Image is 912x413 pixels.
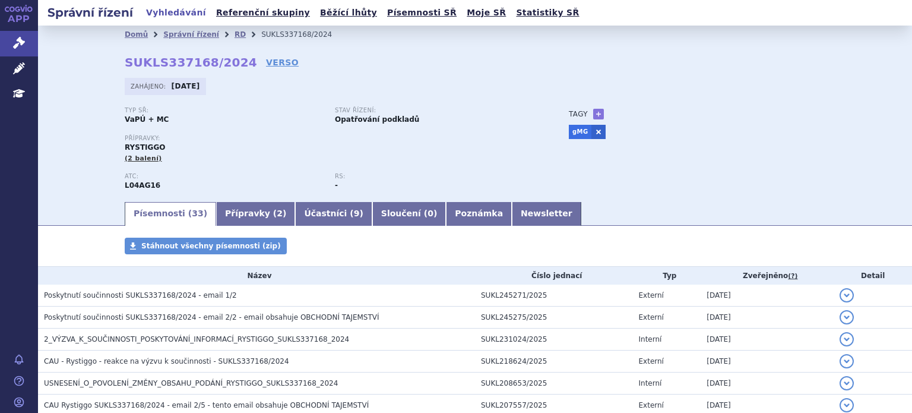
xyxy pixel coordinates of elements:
[463,5,509,21] a: Moje SŘ
[216,202,295,226] a: Přípravky (2)
[475,307,633,329] td: SUKL245275/2025
[639,313,664,321] span: Externí
[840,310,854,324] button: detail
[840,376,854,390] button: detail
[44,401,369,409] span: CAU Rystiggo SUKLS337168/2024 - email 2/5 - tento email obsahuje OBCHODNÍ TAJEMSTVÍ
[384,5,460,21] a: Písemnosti SŘ
[125,107,323,114] p: Typ SŘ:
[701,351,834,373] td: [DATE]
[192,209,203,218] span: 33
[125,115,169,124] strong: VaPÚ + MC
[639,401,664,409] span: Externí
[372,202,446,226] a: Sloučení (0)
[701,285,834,307] td: [DATE]
[840,354,854,368] button: detail
[125,55,257,70] strong: SUKLS337168/2024
[44,357,289,365] span: CAU - Rystiggo - reakce na výzvu k součinnosti - SUKLS337168/2024
[701,267,834,285] th: Zveřejněno
[125,202,216,226] a: Písemnosti (33)
[840,332,854,346] button: detail
[475,267,633,285] th: Číslo jednací
[475,329,633,351] td: SUKL231024/2025
[213,5,313,21] a: Referenční skupiny
[125,173,323,180] p: ATC:
[788,272,797,280] abbr: (?)
[512,202,581,226] a: Newsletter
[266,56,299,68] a: VERSO
[701,373,834,395] td: [DATE]
[261,26,347,43] li: SUKLS337168/2024
[475,351,633,373] td: SUKL218624/2025
[512,5,582,21] a: Statistiky SŘ
[38,4,142,21] h2: Správní řízení
[38,267,475,285] th: Název
[141,242,281,250] span: Stáhnout všechny písemnosti (zip)
[335,181,338,190] strong: -
[235,30,246,39] a: RD
[125,30,148,39] a: Domů
[125,238,287,254] a: Stáhnout všechny písemnosti (zip)
[44,313,379,321] span: Poskytnutí součinnosti SUKLS337168/2024 - email 2/2 - email obsahuje OBCHODNÍ TAJEMSTVÍ
[163,30,219,39] a: Správní řízení
[125,181,160,190] strong: ROZANOLIXIZUMAB
[335,115,419,124] strong: Opatřování podkladů
[834,267,912,285] th: Detail
[316,5,381,21] a: Běžící lhůty
[142,5,210,21] a: Vyhledávání
[475,285,633,307] td: SUKL245271/2025
[172,82,200,90] strong: [DATE]
[475,373,633,395] td: SUKL208653/2025
[44,291,237,299] span: Poskytnutí součinnosti SUKLS337168/2024 - email 1/2
[840,398,854,412] button: detail
[639,357,664,365] span: Externí
[44,335,349,343] span: 2_VÝZVA_K_SOUČINNOSTI_POSKYTOVÁNÍ_INFORMACÍ_RYSTIGGO_SUKLS337168_2024
[639,335,662,343] span: Interní
[639,291,664,299] span: Externí
[633,267,701,285] th: Typ
[593,109,604,119] a: +
[639,379,662,387] span: Interní
[125,155,162,162] span: (2 balení)
[131,81,168,91] span: Zahájeno:
[569,125,591,139] a: gMG
[125,135,545,142] p: Přípravky:
[446,202,512,226] a: Poznámka
[701,329,834,351] td: [DATE]
[125,143,165,152] span: RYSTIGGO
[840,288,854,302] button: detail
[44,379,338,387] span: USNESENÍ_O_POVOLENÍ_ZMĚNY_OBSAHU_PODÁNÍ_RYSTIGGO_SUKLS337168_2024
[427,209,433,218] span: 0
[335,173,533,180] p: RS:
[335,107,533,114] p: Stav řízení:
[295,202,372,226] a: Účastníci (9)
[701,307,834,329] td: [DATE]
[569,107,588,121] h3: Tagy
[354,209,360,218] span: 9
[277,209,283,218] span: 2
